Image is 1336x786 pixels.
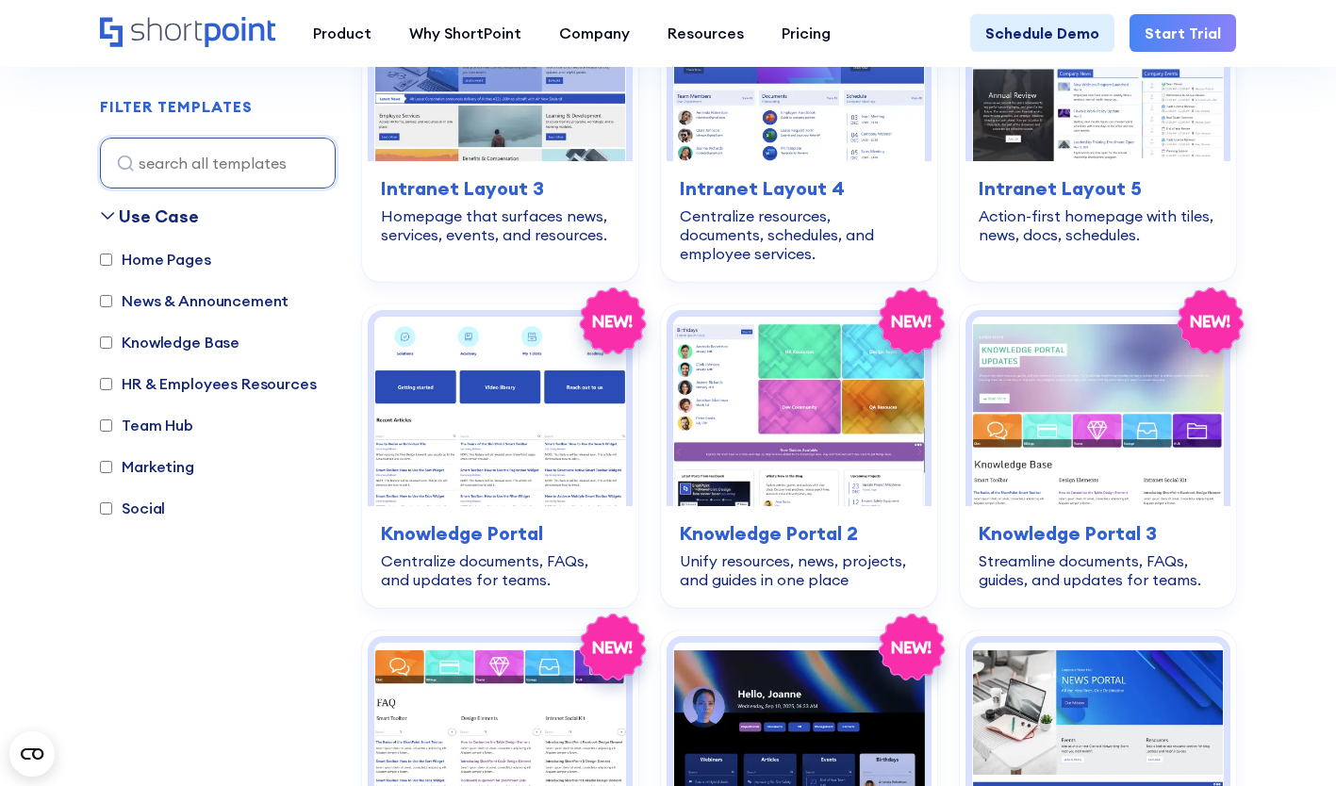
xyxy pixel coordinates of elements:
[381,551,619,589] div: Centralize documents, FAQs, and updates for teams.
[100,331,239,353] label: Knowledge Base
[763,14,849,52] a: Pricing
[782,22,831,44] div: Pricing
[100,372,316,395] label: HR & Employees Resources
[661,304,937,608] a: Knowledge Portal 2 – SharePoint IT knowledge base Template: Unify resources, news, projects, and ...
[119,204,199,229] div: Use Case
[1130,14,1236,52] a: Start Trial
[540,14,649,52] a: Company
[100,502,112,515] input: Social
[680,206,918,263] div: Centralize resources, documents, schedules, and employee services.
[680,174,918,203] h3: Intranet Layout 4
[100,254,112,266] input: Home Pages
[100,138,336,188] input: search all templates
[970,14,1114,52] a: Schedule Demo
[100,455,194,478] label: Marketing
[100,414,193,436] label: Team Hub
[100,461,112,473] input: Marketing
[100,419,112,432] input: Team Hub
[100,336,112,349] input: Knowledge Base
[979,519,1217,548] h3: Knowledge Portal 3
[362,304,638,608] a: Knowledge Portal – SharePoint Knowledge Base Template: Centralize documents, FAQs, and updates fo...
[409,22,521,44] div: Why ShortPoint
[559,22,630,44] div: Company
[390,14,540,52] a: Why ShortPoint
[100,248,210,270] label: Home Pages
[979,174,1217,203] h3: Intranet Layout 5
[374,317,626,506] img: Knowledge Portal – SharePoint Knowledge Base Template: Centralize documents, FAQs, and updates fo...
[381,206,619,244] div: Homepage that surfaces news, services, events, and resources.
[680,519,918,548] h3: Knowledge Portal 2
[972,317,1224,506] img: Knowledge Portal 3 – Best SharePoint Template For Knowledge Base: Streamline documents, FAQs, gui...
[100,17,275,49] a: Home
[649,14,763,52] a: Resources
[673,317,925,506] img: Knowledge Portal 2 – SharePoint IT knowledge base Template: Unify resources, news, projects, and ...
[100,497,165,519] label: Social
[9,731,55,777] button: Open CMP widget
[381,519,619,548] h3: Knowledge Portal
[979,551,1217,589] div: Streamline documents, FAQs, guides, and updates for teams.
[100,289,289,312] label: News & Announcement
[313,22,371,44] div: Product
[997,567,1336,786] iframe: Chat Widget
[100,378,112,390] input: HR & Employees Resources
[680,551,918,589] div: Unify resources, news, projects, and guides in one place
[100,295,112,307] input: News & Announcement
[979,206,1217,244] div: Action-first homepage with tiles, news, docs, schedules.
[381,174,619,203] h3: Intranet Layout 3
[294,14,390,52] a: Product
[668,22,744,44] div: Resources
[100,99,252,116] h2: FILTER TEMPLATES
[960,304,1236,608] a: Knowledge Portal 3 – Best SharePoint Template For Knowledge Base: Streamline documents, FAQs, gui...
